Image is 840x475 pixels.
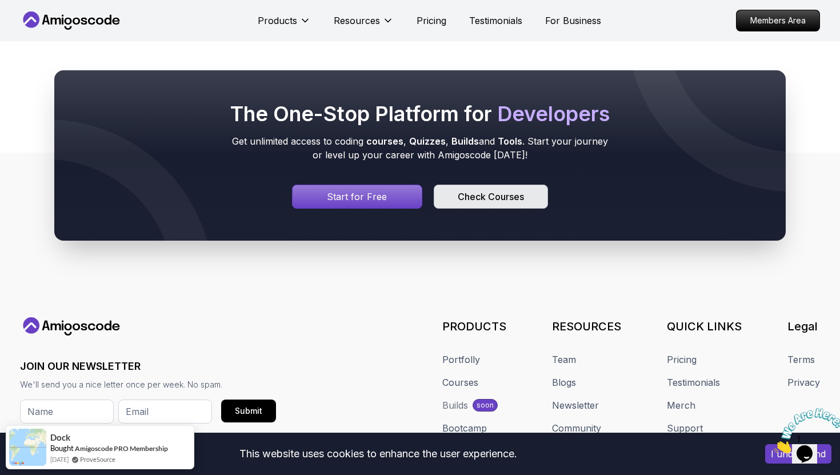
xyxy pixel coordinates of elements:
h3: QUICK LINKS [667,318,742,334]
a: Pricing [667,353,697,366]
a: Team [552,353,576,366]
p: Get unlimited access to coding , , and . Start your journey or level up your career with Amigosco... [228,134,612,162]
span: Dock [50,433,70,442]
button: Resources [334,14,394,37]
p: Start for Free [327,190,387,203]
span: Builds [451,135,479,147]
span: Developers [497,101,610,126]
h3: JOIN OUR NEWSLETTER [20,358,276,374]
span: Quizzes [409,135,446,147]
p: soon [477,401,494,410]
button: Check Courses [434,185,548,209]
h2: The One-Stop Platform for [228,102,612,125]
a: Merch [667,398,695,412]
input: Name [20,400,114,424]
p: We'll send you a nice letter once per week. No spam. [20,379,276,390]
img: Chat attention grabber [5,5,75,50]
a: Members Area [736,10,820,31]
a: Support [667,421,703,435]
button: Accept cookies [765,444,831,464]
p: Members Area [737,10,819,31]
a: Bootcamp [442,421,487,435]
div: Builds [442,398,468,412]
a: Courses page [434,185,548,209]
a: Portfolly [442,353,480,366]
a: Pricing [417,14,446,27]
span: 1 [5,5,9,14]
a: Amigoscode PRO Membership [75,444,168,453]
img: provesource social proof notification image [9,429,46,466]
a: Blogs [552,376,576,389]
h3: Legal [787,318,820,334]
button: Submit [221,400,276,422]
span: Tools [498,135,522,147]
a: Newsletter [552,398,599,412]
div: Check Courses [458,190,524,203]
a: Community [552,421,601,435]
a: Testimonials [469,14,522,27]
div: Submit [235,405,262,417]
button: Products [258,14,311,37]
div: This website uses cookies to enhance the user experience. [9,441,748,466]
a: For Business [545,14,601,27]
a: Testimonials [667,376,720,389]
iframe: chat widget [769,404,840,458]
p: Resources [334,14,380,27]
p: Products [258,14,297,27]
a: Signin page [292,185,422,209]
span: courses [366,135,403,147]
a: Courses [442,376,478,389]
h3: PRODUCTS [442,318,506,334]
span: Bought [50,444,74,453]
a: Privacy [787,376,820,389]
span: [DATE] [50,454,69,464]
input: Email [118,400,212,424]
a: Terms [787,353,815,366]
a: ProveSource [80,454,115,464]
h3: RESOURCES [552,318,621,334]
